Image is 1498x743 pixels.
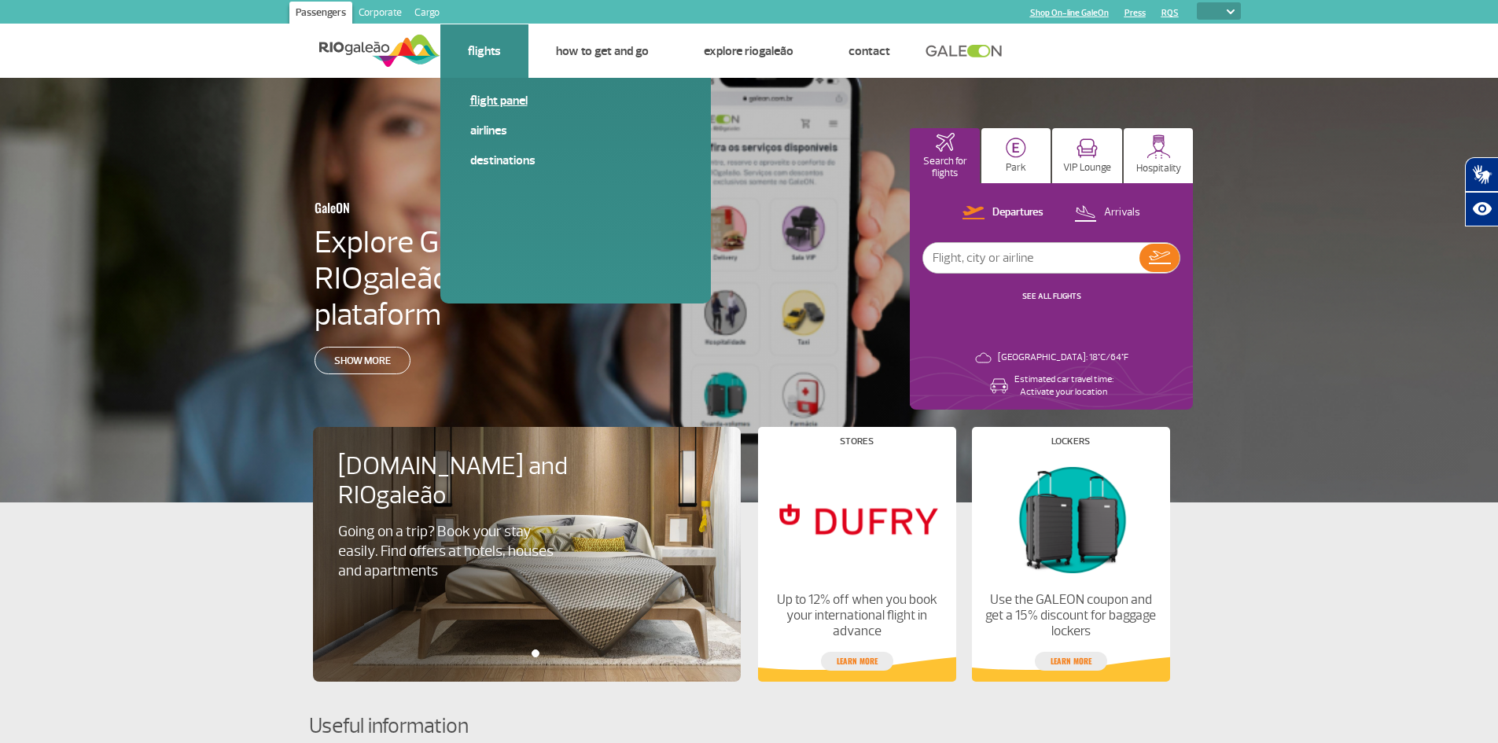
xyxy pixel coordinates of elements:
[408,2,446,27] a: Cargo
[848,43,890,59] a: Contact
[289,2,352,27] a: Passengers
[338,522,561,581] p: Going on a trip? Book your stay easily. Find offers at hotels, houses and apartments
[1161,8,1179,18] a: RQS
[771,458,942,579] img: Stores
[470,152,681,169] a: Destinations
[1465,192,1498,226] button: Abrir recursos assistivos.
[958,203,1048,223] button: Departures
[771,592,942,639] p: Up to 12% off when you book your international flight in advance
[338,452,588,510] h4: [DOMAIN_NAME] and RIOgaleão
[1006,138,1026,158] img: carParkingHome.svg
[981,128,1051,183] button: Park
[556,43,649,59] a: How to get and go
[985,592,1156,639] p: Use the GALEON coupon and get a 15% discount for baggage lockers
[1014,373,1113,399] p: Estimated car travel time: Activate your location
[1077,138,1098,158] img: vipRoom.svg
[840,437,874,446] h4: Stores
[315,191,577,224] h3: GaleON
[704,43,793,59] a: Explore RIOgaleão
[985,458,1156,579] img: Lockers
[1063,162,1111,174] p: VIP Lounge
[918,156,972,179] p: Search for flights
[352,2,408,27] a: Corporate
[1022,291,1081,301] a: SEE ALL FLIGHTS
[1051,437,1090,446] h4: Lockers
[468,43,501,59] a: Flights
[923,243,1139,273] input: Flight, city or airline
[315,347,410,374] a: Show more
[936,133,955,152] img: airplaneHomeActive.svg
[1104,205,1140,220] p: Arrivals
[1052,128,1122,183] button: VIP Lounge
[1018,290,1086,303] button: SEE ALL FLIGHTS
[315,224,654,333] h4: Explore GaleON: RIOgaleão’s digital plataform
[821,652,893,671] a: Learn more
[1465,157,1498,226] div: Plugin de acessibilidade da Hand Talk.
[470,92,681,109] a: Flight panel
[992,205,1043,220] p: Departures
[309,712,1190,741] h4: Useful information
[1124,128,1194,183] button: Hospitality
[1465,157,1498,192] button: Abrir tradutor de língua de sinais.
[910,128,980,183] button: Search for flights
[1069,203,1145,223] button: Arrivals
[1006,162,1026,174] p: Park
[1035,652,1107,671] a: Learn more
[470,122,681,139] a: Airlines
[1147,134,1171,159] img: hospitality.svg
[1136,163,1181,175] p: Hospitality
[998,351,1128,364] p: [GEOGRAPHIC_DATA]: 18°C/64°F
[1030,8,1109,18] a: Shop On-line GaleOn
[338,452,716,581] a: [DOMAIN_NAME] and RIOgaleãoGoing on a trip? Book your stay easily. Find offers at hotels, houses ...
[1124,8,1146,18] a: Press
